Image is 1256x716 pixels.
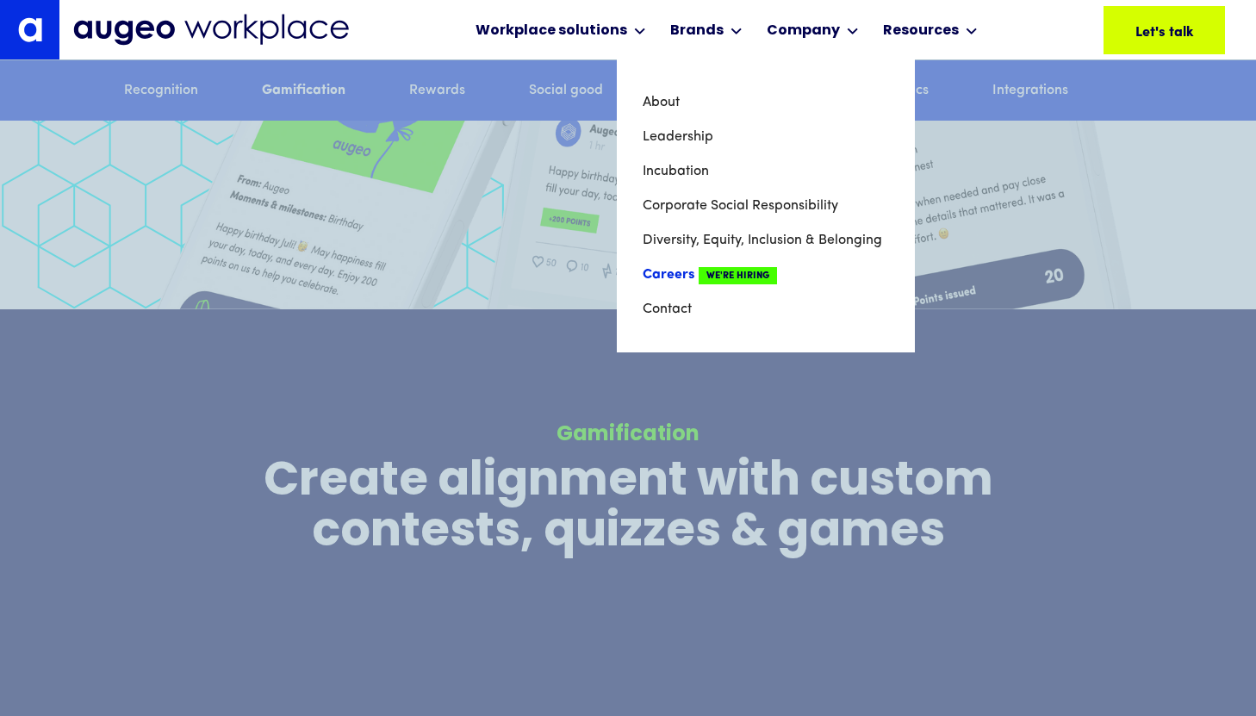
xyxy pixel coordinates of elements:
a: CareersWe're Hiring [643,258,889,292]
a: Incubation [643,154,889,189]
a: Contact [643,292,889,327]
img: Augeo's "a" monogram decorative logo in white. [18,17,42,41]
nav: Company [617,59,915,352]
a: Let's talk [1104,6,1225,54]
div: Brands [670,21,724,41]
a: About [643,85,889,120]
div: Company [767,21,840,41]
div: Workplace solutions [476,21,627,41]
img: Augeo Workplace business unit full logo in mignight blue. [73,14,349,46]
a: Leadership [643,120,889,154]
span: We're Hiring [699,267,777,284]
div: Resources [883,21,959,41]
a: Corporate Social Responsibility [643,189,889,223]
a: Diversity, Equity, Inclusion & Belonging [643,223,889,258]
